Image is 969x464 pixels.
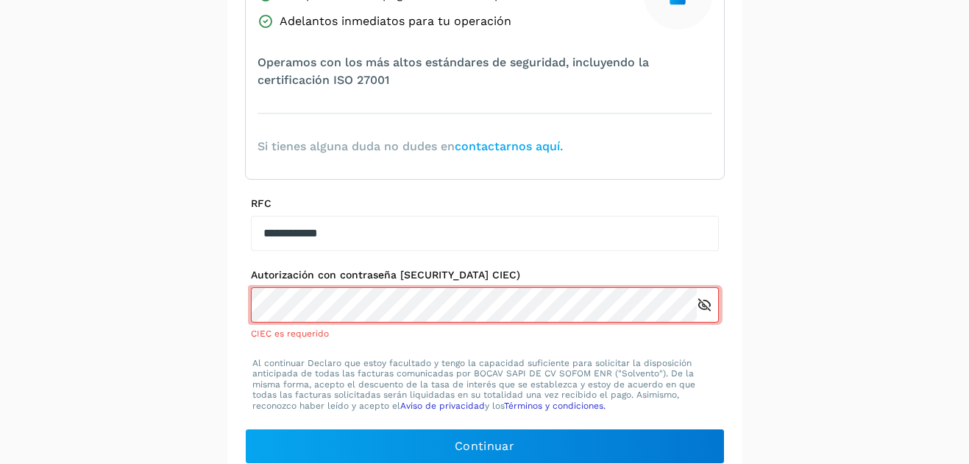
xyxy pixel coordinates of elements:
[258,54,712,89] span: Operamos con los más altos estándares de seguridad, incluyendo la certificación ISO 27001
[455,438,514,454] span: Continuar
[455,139,563,153] a: contactarnos aquí.
[245,429,725,464] button: Continuar
[251,328,329,339] span: CIEC es requerido
[252,358,717,411] p: Al continuar Declaro que estoy facultado y tengo la capacidad suficiente para solicitar la dispos...
[251,197,719,210] label: RFC
[258,138,563,155] span: Si tienes alguna duda no dudes en
[251,269,719,281] label: Autorización con contraseña [SECURITY_DATA] CIEC)
[280,13,511,30] span: Adelantos inmediatos para tu operación
[400,401,485,411] a: Aviso de privacidad
[504,401,606,411] a: Términos y condiciones.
